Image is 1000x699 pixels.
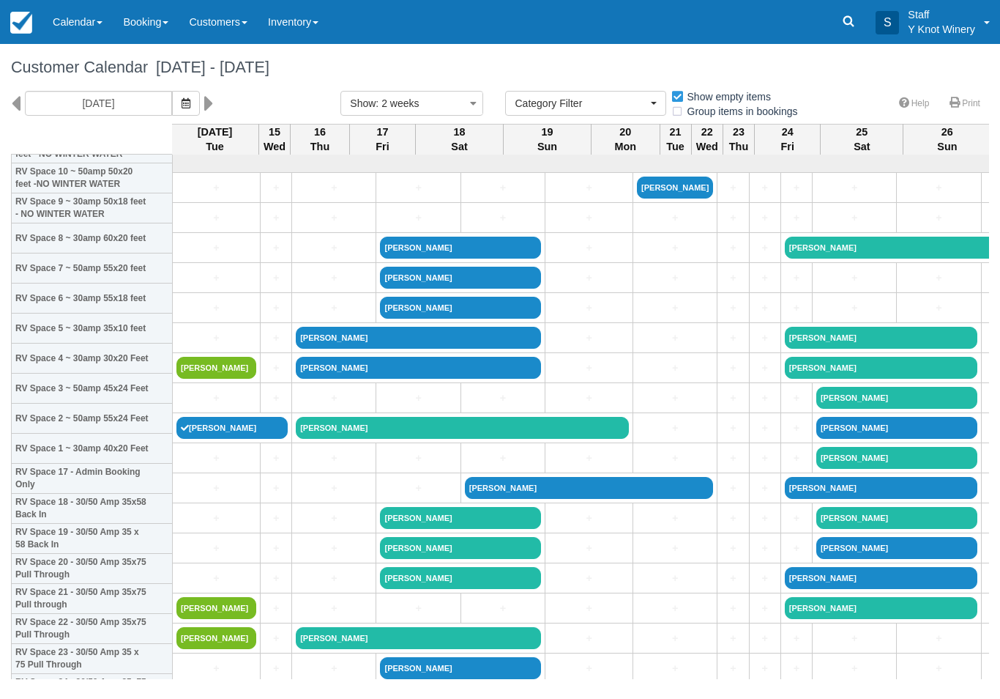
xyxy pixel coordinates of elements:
a: + [753,391,777,406]
a: + [176,240,256,256]
a: + [465,601,541,616]
a: + [753,631,777,646]
th: 22 Wed [691,124,723,155]
a: + [264,451,288,466]
a: + [785,210,808,226]
a: + [264,240,288,256]
a: + [637,391,713,406]
th: 26 Sun [903,124,991,155]
a: + [753,481,777,496]
th: RV Space 6 ~ 30amp 55x18 feet [12,284,173,314]
a: + [637,631,713,646]
th: 24 Fri [755,124,821,155]
a: + [465,180,541,196]
a: + [176,511,256,526]
th: RV Space 20 - 30/50 Amp 35x75 Pull Through [12,554,173,584]
th: RV Space 23 - 30/50 Amp 35 x 75 Pull Through [12,644,173,674]
a: [PERSON_NAME] [785,477,977,499]
a: + [176,330,256,346]
label: Show empty items [671,86,780,108]
a: + [721,661,745,676]
a: [PERSON_NAME] [176,357,256,379]
a: [PERSON_NAME] [176,627,256,649]
a: [PERSON_NAME] [816,387,977,409]
a: + [296,571,372,586]
a: [PERSON_NAME] [296,357,541,379]
a: + [785,421,808,436]
a: + [264,270,288,286]
a: + [785,180,808,196]
th: 20 Mon [592,124,660,155]
a: + [549,360,629,376]
a: + [549,180,629,196]
a: + [264,541,288,556]
th: 15 Wed [259,124,291,155]
a: + [264,571,288,586]
a: + [465,210,541,226]
a: + [637,240,713,256]
a: [PERSON_NAME] [380,507,541,529]
a: + [637,661,713,676]
a: + [816,631,892,646]
a: + [380,601,456,616]
a: + [637,511,713,526]
a: + [721,210,745,226]
span: : 2 weeks [376,97,419,109]
a: + [549,300,629,316]
a: + [549,631,629,646]
a: [PERSON_NAME] [816,507,977,529]
a: + [900,270,977,286]
a: + [465,451,541,466]
a: + [296,541,372,556]
a: + [176,661,256,676]
a: + [380,451,456,466]
th: RV Space 4 ~ 30amp 30x20 Feet [12,344,173,374]
a: + [549,601,629,616]
th: 23 Thu [723,124,754,155]
a: + [637,451,713,466]
a: + [637,360,713,376]
a: + [176,571,256,586]
th: 18 Sat [416,124,504,155]
a: + [549,451,629,466]
a: + [176,391,256,406]
a: + [785,511,808,526]
button: Show: 2 weeks [340,91,483,116]
a: + [549,571,629,586]
a: + [264,300,288,316]
a: [PERSON_NAME] [465,477,714,499]
a: + [721,180,745,196]
a: + [721,391,745,406]
a: + [176,451,256,466]
a: + [637,421,713,436]
th: 17 Fri [349,124,415,155]
a: + [264,180,288,196]
th: RV Space 1 ~ 30amp 40x20 Feet [12,434,173,464]
a: [PERSON_NAME] [296,327,541,349]
a: [PERSON_NAME] [380,567,541,589]
a: [PERSON_NAME] [380,537,541,559]
a: [PERSON_NAME] [380,297,541,319]
a: + [721,270,745,286]
a: + [753,571,777,586]
a: + [549,270,629,286]
a: + [785,270,808,286]
a: Help [890,93,939,114]
th: RV Space 7 ~ 50amp 55x20 feet [12,254,173,284]
a: + [721,571,745,586]
a: + [721,601,745,616]
a: + [465,391,541,406]
label: Group items in bookings [671,100,807,122]
a: + [296,391,372,406]
a: + [264,631,288,646]
a: [PERSON_NAME] [176,597,256,619]
a: + [176,210,256,226]
a: + [753,511,777,526]
a: + [637,571,713,586]
span: Show [350,97,376,109]
a: + [721,631,745,646]
a: + [549,240,629,256]
a: + [637,541,713,556]
a: + [296,511,372,526]
th: RV Space 10 ~ 50amp 50x20 feet -NO WINTER WATER [12,163,173,193]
